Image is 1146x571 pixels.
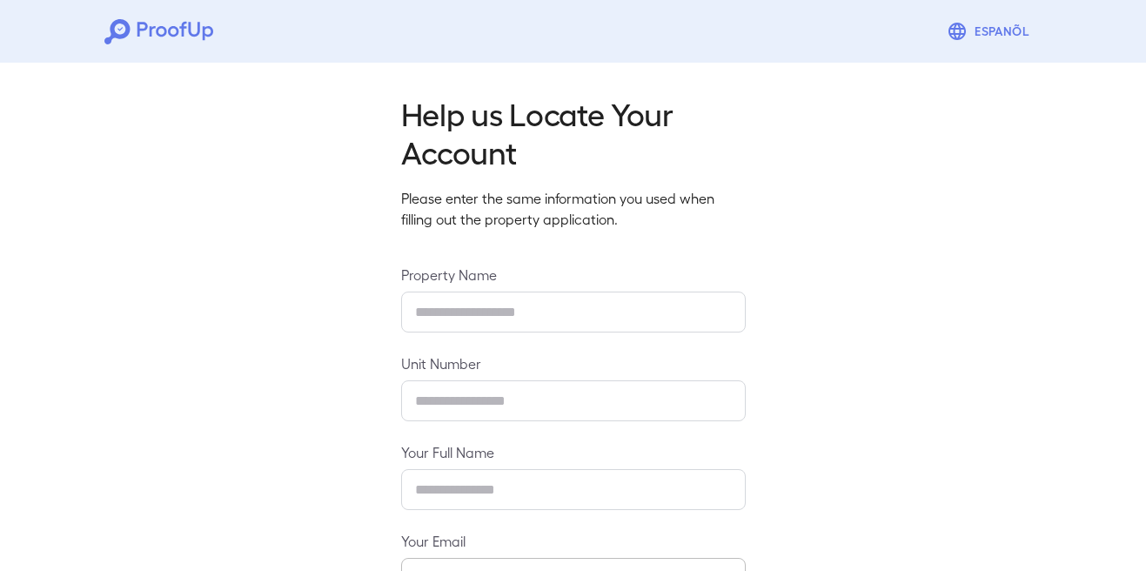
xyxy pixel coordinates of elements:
label: Unit Number [401,353,746,373]
label: Your Full Name [401,442,746,462]
label: Property Name [401,265,746,285]
h2: Help us Locate Your Account [401,94,746,171]
p: Please enter the same information you used when filling out the property application. [401,188,746,230]
button: Espanõl [940,14,1042,49]
label: Your Email [401,531,746,551]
